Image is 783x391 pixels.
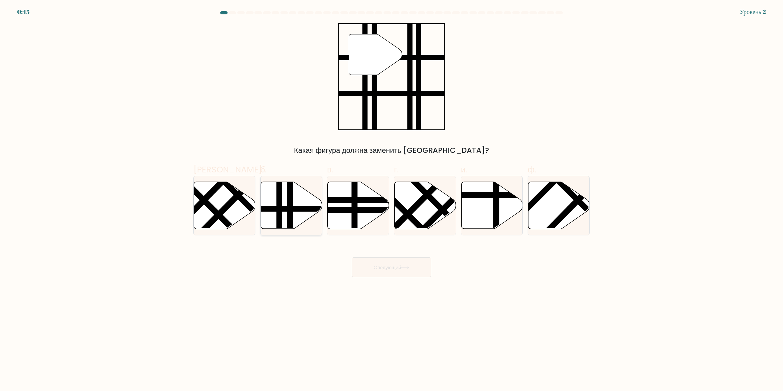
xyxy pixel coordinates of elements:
[17,8,30,16] font: 0:45
[349,34,402,75] g: "
[327,164,333,175] font: в.
[352,257,431,277] button: Следующий
[740,8,766,16] font: Уровень 2
[394,164,399,175] font: г.
[193,164,264,175] font: [PERSON_NAME].
[461,164,467,175] font: и.
[260,164,267,175] font: б.
[374,264,401,271] font: Следующий
[528,164,536,175] font: ф.
[294,145,489,155] font: Какая фигура должна заменить [GEOGRAPHIC_DATA]?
